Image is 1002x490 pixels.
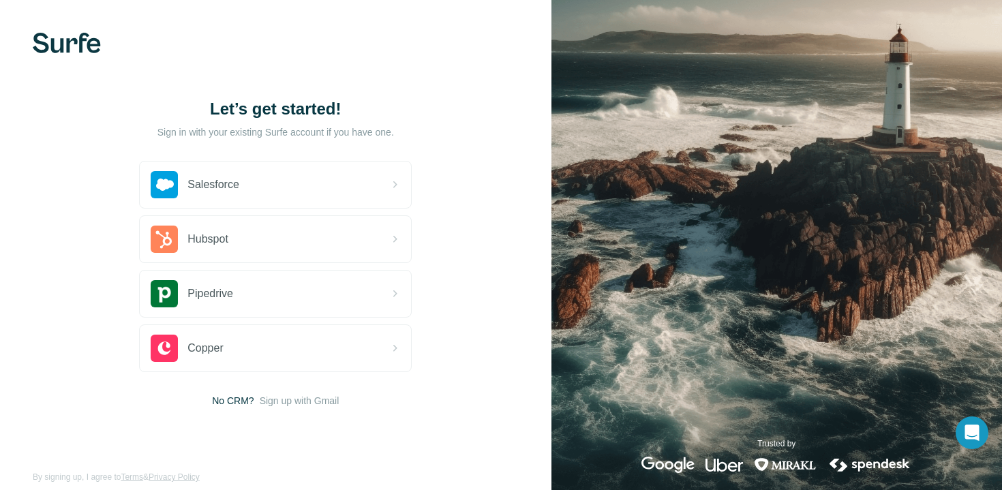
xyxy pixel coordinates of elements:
img: pipedrive's logo [151,280,178,307]
img: google's logo [641,457,695,473]
div: Open Intercom Messenger [956,416,988,449]
p: Sign in with your existing Surfe account if you have one. [157,125,394,139]
span: Copper [187,340,223,356]
a: Terms [121,472,143,482]
span: Pipedrive [187,286,233,302]
a: Privacy Policy [149,472,200,482]
img: spendesk's logo [828,457,912,473]
span: Salesforce [187,177,239,193]
img: Surfe's logo [33,33,101,53]
span: By signing up, I agree to & [33,471,200,483]
img: uber's logo [705,457,743,473]
button: Sign up with Gmail [260,394,339,408]
img: copper's logo [151,335,178,362]
img: hubspot's logo [151,226,178,253]
img: salesforce's logo [151,171,178,198]
h1: Let’s get started! [139,98,412,120]
span: Hubspot [187,231,228,247]
img: mirakl's logo [754,457,817,473]
p: Trusted by [757,438,795,450]
span: No CRM? [212,394,254,408]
